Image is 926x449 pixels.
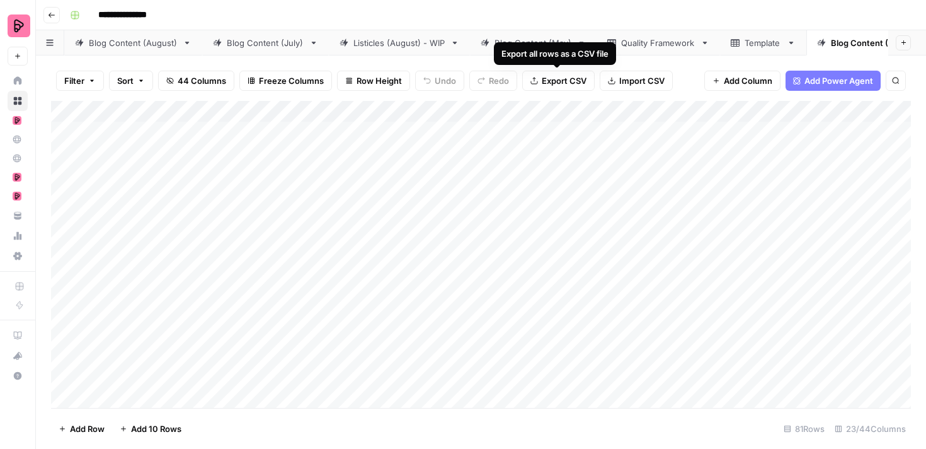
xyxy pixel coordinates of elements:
[786,71,881,91] button: Add Power Agent
[259,74,324,87] span: Freeze Columns
[619,74,665,87] span: Import CSV
[724,74,772,87] span: Add Column
[227,37,304,49] div: Blog Content (July)
[435,74,456,87] span: Undo
[8,346,28,366] button: What's new?
[469,71,517,91] button: Redo
[8,71,28,91] a: Home
[70,423,105,435] span: Add Row
[8,366,28,386] button: Help + Support
[779,419,830,439] div: 81 Rows
[830,419,911,439] div: 23/44 Columns
[8,15,30,37] img: Preply Logo
[415,71,464,91] button: Undo
[64,30,202,55] a: Blog Content (August)
[494,37,572,49] div: Blog Content (May)
[542,74,586,87] span: Export CSV
[8,206,28,226] a: Your Data
[8,246,28,266] a: Settings
[117,74,134,87] span: Sort
[597,30,720,55] a: Quality Framework
[51,419,112,439] button: Add Row
[489,74,509,87] span: Redo
[131,423,181,435] span: Add 10 Rows
[470,30,597,55] a: Blog Content (May)
[8,346,27,365] div: What's new?
[8,91,28,111] a: Browse
[89,37,178,49] div: Blog Content (August)
[501,47,609,60] div: Export all rows as a CSV file
[8,226,28,246] a: Usage
[353,37,445,49] div: Listicles (August) - WIP
[8,325,28,346] a: AirOps Academy
[13,192,21,201] img: mhz6d65ffplwgtj76gcfkrq5icux
[13,116,21,125] img: mhz6d65ffplwgtj76gcfkrq5icux
[64,74,84,87] span: Filter
[745,37,782,49] div: Template
[178,74,226,87] span: 44 Columns
[239,71,332,91] button: Freeze Columns
[804,74,873,87] span: Add Power Agent
[109,71,153,91] button: Sort
[202,30,329,55] a: Blog Content (July)
[522,71,595,91] button: Export CSV
[704,71,780,91] button: Add Column
[337,71,410,91] button: Row Height
[600,71,673,91] button: Import CSV
[112,419,189,439] button: Add 10 Rows
[56,71,104,91] button: Filter
[158,71,234,91] button: 44 Columns
[357,74,402,87] span: Row Height
[329,30,470,55] a: Listicles (August) - WIP
[8,10,28,42] button: Workspace: Preply
[13,173,21,182] img: mhz6d65ffplwgtj76gcfkrq5icux
[621,37,695,49] div: Quality Framework
[720,30,806,55] a: Template
[831,37,909,49] div: Blog Content (April)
